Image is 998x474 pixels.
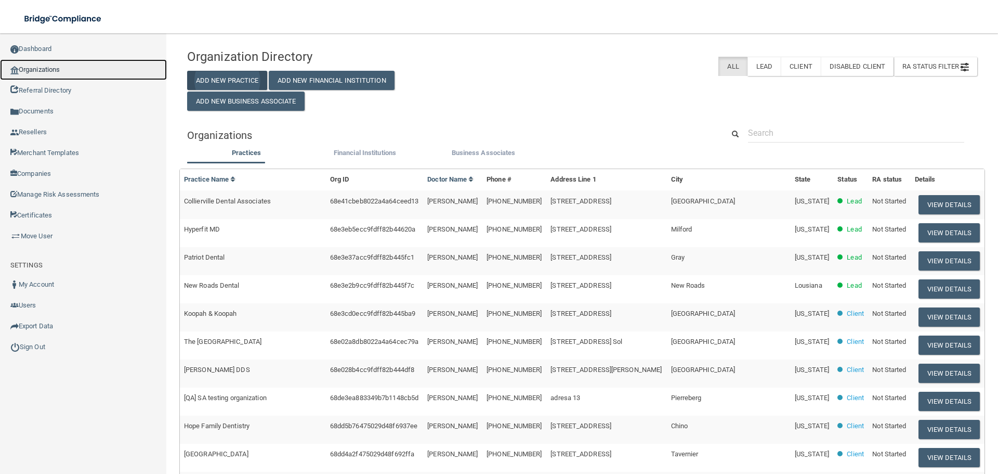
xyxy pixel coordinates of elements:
[550,394,580,402] span: adresa 13
[747,57,781,76] label: Lead
[184,366,250,374] span: [PERSON_NAME] DDS
[427,366,478,374] span: [PERSON_NAME]
[10,342,20,352] img: ic_power_dark.7ecde6b1.png
[10,66,19,74] img: organization-icon.f8decf85.png
[872,338,906,345] span: Not Started
[187,71,267,90] button: Add New Practice
[427,253,478,261] span: [PERSON_NAME]
[671,197,736,205] span: [GEOGRAPHIC_DATA]
[795,197,829,205] span: [US_STATE]
[487,253,542,261] span: [PHONE_NUMBER]
[184,310,237,317] span: Koopah & Koopah
[795,450,829,458] span: [US_STATE]
[10,108,19,116] img: icon-documents.8dae5593.png
[10,280,19,289] img: ic_user_dark.df1a06c3.png
[902,62,969,70] span: RA Status Filter
[330,450,414,458] span: 68dd4a2f475029d48f692ffa
[487,366,542,374] span: [PHONE_NUMBER]
[918,448,980,467] button: View Details
[868,169,911,190] th: RA status
[671,366,736,374] span: [GEOGRAPHIC_DATA]
[872,394,906,402] span: Not Started
[872,366,906,374] span: Not Started
[872,253,906,261] span: Not Started
[550,197,611,205] span: [STREET_ADDRESS]
[487,225,542,233] span: [PHONE_NUMBER]
[550,422,611,430] span: [STREET_ADDRESS]
[184,394,267,402] span: [QA] SA testing organization
[187,130,708,141] h5: Organizations
[872,310,906,317] span: Not Started
[192,147,300,159] label: Practices
[671,450,699,458] span: Tavernier
[330,281,414,289] span: 68e3e2b9cc9fdff82b445f7c
[232,149,261,157] span: Practices
[671,310,736,317] span: [GEOGRAPHIC_DATA]
[330,366,414,374] span: 68e028b4cc9fdff82b444df8
[330,394,418,402] span: 68de3ea883349b7b1148cb5d
[184,338,261,345] span: The [GEOGRAPHIC_DATA]
[184,253,225,261] span: Patriot Dental
[187,147,306,162] li: Practices
[10,322,19,330] img: icon-export.b9366987.png
[847,279,861,292] p: Lead
[546,169,666,190] th: Address Line 1
[427,225,478,233] span: [PERSON_NAME]
[330,197,418,205] span: 68e41cbeb8022a4a64ceed13
[847,336,864,348] p: Client
[872,450,906,458] span: Not Started
[550,310,611,317] span: [STREET_ADDRESS]
[847,251,861,264] p: Lead
[550,366,662,374] span: [STREET_ADDRESS][PERSON_NAME]
[10,301,19,310] img: icon-users.e205127d.png
[918,195,980,214] button: View Details
[550,253,611,261] span: [STREET_ADDRESS]
[184,175,236,183] a: Practice Name
[918,279,980,299] button: View Details
[550,450,611,458] span: [STREET_ADDRESS]
[427,394,478,402] span: [PERSON_NAME]
[847,364,864,376] p: Client
[487,281,542,289] span: [PHONE_NUMBER]
[330,338,418,345] span: 68e02a8db8022a4a64cec79a
[847,223,861,236] p: Lead
[427,281,478,289] span: [PERSON_NAME]
[487,450,542,458] span: [PHONE_NUMBER]
[671,394,702,402] span: Pierreberg
[671,422,688,430] span: Chino
[187,92,305,111] button: Add New Business Associate
[330,253,414,261] span: 68e3e37acc9fdff82b445fc1
[918,420,980,439] button: View Details
[847,392,864,404] p: Client
[427,175,474,183] a: Doctor Name
[847,448,864,460] p: Client
[187,50,440,63] h4: Organization Directory
[918,336,980,355] button: View Details
[795,394,829,402] span: [US_STATE]
[311,147,419,159] label: Financial Institutions
[427,197,478,205] span: [PERSON_NAME]
[330,310,415,317] span: 68e3cd0ecc9fdff82b445ba9
[427,422,478,430] span: [PERSON_NAME]
[918,251,980,271] button: View Details
[429,147,537,159] label: Business Associates
[427,310,478,317] span: [PERSON_NAME]
[550,338,622,345] span: [STREET_ADDRESS] Sol
[918,364,980,383] button: View Details
[821,57,894,76] label: Disabled Client
[16,8,111,30] img: bridge_compliance_login_screen.278c3ca4.svg
[487,422,542,430] span: [PHONE_NUMBER]
[184,281,240,289] span: New Roads Dental
[452,149,516,157] span: Business Associates
[10,259,43,272] label: SETTINGS
[671,253,685,261] span: Gray
[795,253,829,261] span: [US_STATE]
[334,149,396,157] span: Financial Institutions
[795,338,829,345] span: [US_STATE]
[847,420,864,432] p: Client
[487,310,542,317] span: [PHONE_NUMBER]
[795,310,829,317] span: [US_STATE]
[791,169,833,190] th: State
[911,169,984,190] th: Details
[671,281,705,289] span: New Roads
